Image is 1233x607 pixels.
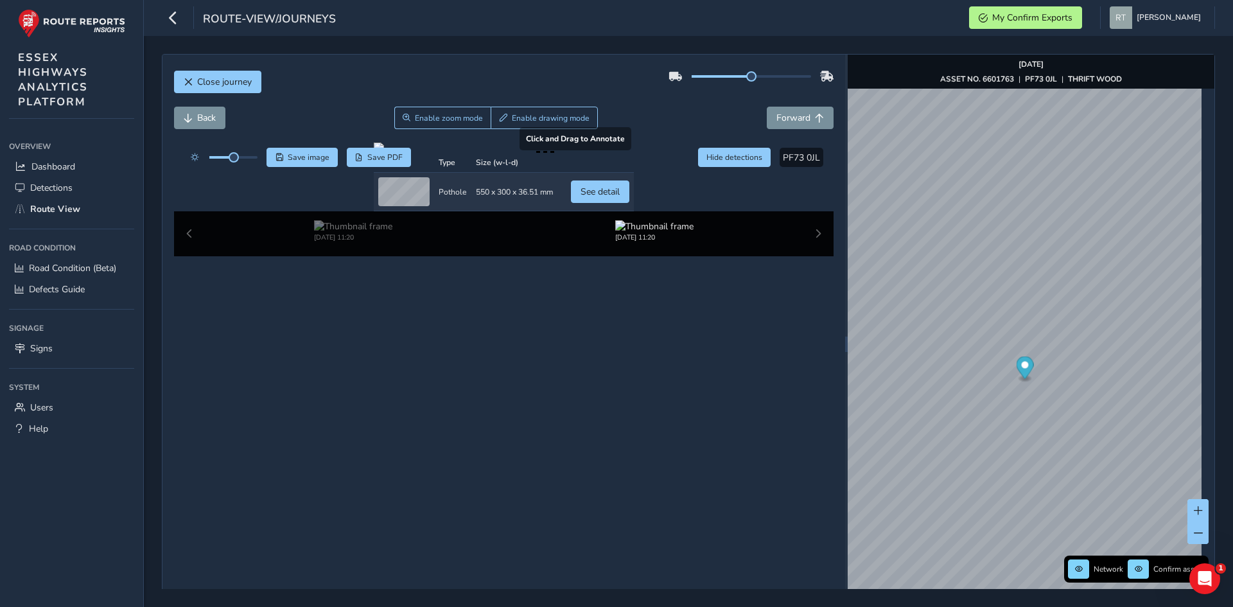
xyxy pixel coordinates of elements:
img: rr logo [18,9,125,38]
span: ESSEX HIGHWAYS ANALYTICS PLATFORM [18,50,88,109]
td: 550 x 300 x 36.51 mm [471,173,557,211]
div: [DATE] 11:20 [615,233,694,242]
button: Zoom [394,107,491,129]
div: Map marker [1016,356,1033,383]
span: Hide detections [706,152,762,163]
a: Dashboard [9,156,134,177]
a: Route View [9,198,134,220]
span: 1 [1216,563,1226,574]
a: Users [9,397,134,418]
span: Signs [30,342,53,355]
span: Detections [30,182,73,194]
button: PDF [347,148,412,167]
span: Close journey [197,76,252,88]
span: Dashboard [31,161,75,173]
button: Close journey [174,71,261,93]
div: [DATE] 11:20 [314,233,392,242]
span: Users [30,401,53,414]
span: [PERSON_NAME] [1137,6,1201,29]
span: Defects Guide [29,283,85,295]
strong: PF73 0JL [1025,74,1057,84]
div: Signage [9,319,134,338]
span: Save PDF [367,152,403,163]
a: Road Condition (Beta) [9,258,134,279]
span: PF73 0JL [783,152,820,164]
div: System [9,378,134,397]
img: Thumbnail frame [615,220,694,233]
button: Draw [491,107,598,129]
span: Confirm assets [1153,564,1205,574]
button: Forward [767,107,834,129]
div: Road Condition [9,238,134,258]
span: Network [1094,564,1123,574]
span: Help [29,423,48,435]
iframe: Intercom live chat [1189,563,1220,594]
span: Enable drawing mode [512,113,590,123]
span: Route View [30,203,80,215]
span: Back [197,112,216,124]
button: My Confirm Exports [969,6,1082,29]
strong: [DATE] [1019,59,1044,69]
div: Overview [9,137,134,156]
strong: THRIFT WOOD [1068,74,1122,84]
img: diamond-layout [1110,6,1132,29]
button: [PERSON_NAME] [1110,6,1205,29]
a: Detections [9,177,134,198]
button: See detail [571,180,629,203]
button: Hide detections [698,148,771,167]
span: See detail [581,186,620,198]
a: Help [9,418,134,439]
img: Thumbnail frame [314,220,392,233]
span: Forward [776,112,810,124]
a: Signs [9,338,134,359]
span: My Confirm Exports [992,12,1072,24]
span: route-view/journeys [203,11,336,29]
strong: ASSET NO. 6601763 [940,74,1014,84]
span: Enable zoom mode [415,113,483,123]
span: Save image [288,152,329,163]
button: Save [267,148,338,167]
span: Road Condition (Beta) [29,262,116,274]
button: Back [174,107,225,129]
a: Defects Guide [9,279,134,300]
div: | | [940,74,1122,84]
td: Pothole [434,173,471,211]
